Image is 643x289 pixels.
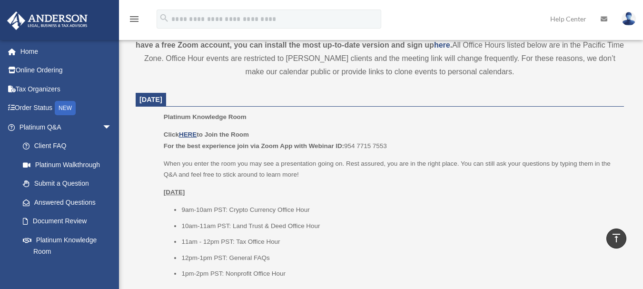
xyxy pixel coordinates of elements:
[13,230,121,261] a: Platinum Knowledge Room
[13,155,126,174] a: Platinum Walkthrough
[139,96,162,103] span: [DATE]
[136,28,616,49] strong: *This room is being hosted on Zoom. You will be required to log in to your personal Zoom account ...
[7,61,126,80] a: Online Ordering
[4,11,90,30] img: Anderson Advisors Platinum Portal
[129,17,140,25] a: menu
[450,41,452,49] strong: .
[164,129,617,151] p: 954 7715 7553
[434,41,450,49] a: here
[164,113,247,120] span: Platinum Knowledge Room
[179,131,197,138] a: HERE
[164,142,344,149] b: For the best experience join via Zoom App with Webinar ID:
[7,42,126,61] a: Home
[7,118,126,137] a: Platinum Q&Aarrow_drop_down
[102,118,121,137] span: arrow_drop_down
[606,229,626,249] a: vertical_align_top
[181,252,617,264] li: 12pm-1pm PST: General FAQs
[13,212,126,231] a: Document Review
[181,220,617,232] li: 10am-11am PST: Land Trust & Deed Office Hour
[164,189,185,196] u: [DATE]
[164,131,249,138] b: Click to Join the Room
[7,80,126,99] a: Tax Organizers
[13,193,126,212] a: Answered Questions
[181,268,617,279] li: 1pm-2pm PST: Nonprofit Office Hour
[611,232,622,244] i: vertical_align_top
[129,13,140,25] i: menu
[55,101,76,115] div: NEW
[622,12,636,26] img: User Pic
[159,13,169,23] i: search
[136,25,624,79] div: All Office Hours listed below are in the Pacific Time Zone. Office Hour events are restricted to ...
[13,174,126,193] a: Submit a Question
[7,99,126,118] a: Order StatusNEW
[164,158,617,180] p: When you enter the room you may see a presentation going on. Rest assured, you are in the right p...
[13,137,126,156] a: Client FAQ
[181,204,617,216] li: 9am-10am PST: Crypto Currency Office Hour
[181,236,617,248] li: 11am - 12pm PST: Tax Office Hour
